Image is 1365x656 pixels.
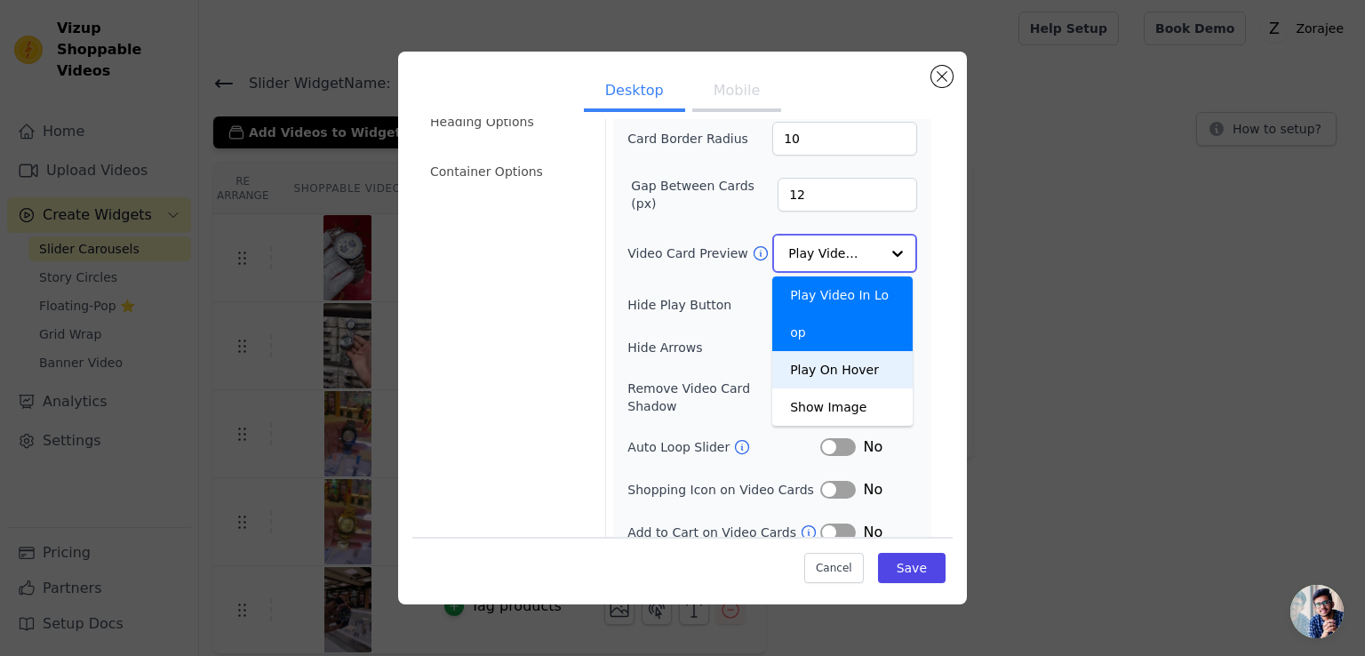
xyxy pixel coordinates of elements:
span: No [863,436,882,458]
label: Auto Loop Slider [627,438,733,456]
a: Open chat [1290,585,1344,638]
label: Hide Play Button [627,296,820,314]
label: Remove Video Card Shadow [627,380,802,415]
button: Mobile [692,73,781,112]
label: Hide Arrows [627,339,820,356]
div: Show Image [772,388,913,426]
label: Card Border Radius [627,130,748,148]
button: Desktop [584,73,685,112]
button: Save [878,553,946,583]
div: Play On Hover [772,351,913,388]
li: Heading Options [419,104,595,140]
label: Add to Cart on Video Cards [627,524,800,541]
li: Container Options [419,154,595,189]
span: No [863,522,882,543]
button: Close modal [931,66,953,87]
div: Play Video In Loop [772,276,913,351]
span: No [863,479,882,500]
label: Video Card Preview [627,244,751,262]
button: Cancel [804,553,864,583]
label: Shopping Icon on Video Cards [627,481,820,499]
label: Gap Between Cards (px) [631,177,778,212]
